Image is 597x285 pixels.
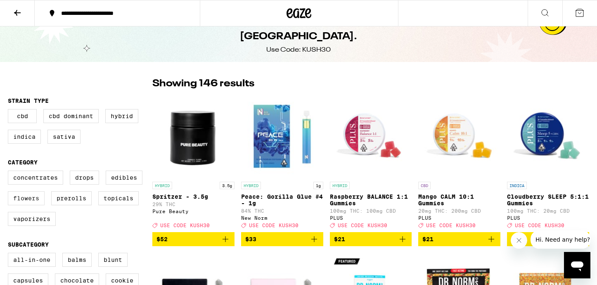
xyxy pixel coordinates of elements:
p: Spritzer - 3.5g [152,193,235,200]
label: Indica [8,130,41,144]
span: $33 [245,236,256,242]
p: 3.5g [220,182,235,189]
legend: Category [8,159,38,166]
p: 84% THC [241,208,323,214]
span: USE CODE KUSH30 [338,223,387,228]
span: $52 [156,236,168,242]
div: Use Code: KUSH30 [266,45,331,55]
p: 20mg THC: 200mg CBD [418,208,500,214]
button: Add to bag [507,232,589,246]
p: 100mg THC: 20mg CBD [507,208,589,214]
label: Vaporizers [8,212,56,226]
label: Blunt [98,253,128,267]
a: Open page for Raspberry BALANCE 1:1 Gummies from PLUS [330,95,412,232]
div: PLUS [330,215,412,221]
label: Topicals [98,191,139,205]
legend: Subcategory [8,241,49,248]
p: Mango CALM 10:1 Gummies [418,193,500,207]
label: Drops [70,171,99,185]
div: New Norm [241,215,323,221]
span: USE CODE KUSH30 [426,223,476,228]
img: PLUS - Raspberry BALANCE 1:1 Gummies [330,95,412,178]
h1: 30% Off - Knock Knock… Who’s There? [GEOGRAPHIC_DATA]. [148,16,449,44]
label: Edibles [106,171,142,185]
iframe: Close message [511,232,527,249]
label: CBD [8,109,37,123]
img: PLUS - Mango CALM 10:1 Gummies [418,95,500,178]
span: USE CODE KUSH30 [160,223,210,228]
p: HYBRID [330,182,350,189]
label: CBD Dominant [43,109,99,123]
p: Showing 146 results [152,77,254,91]
p: 100mg THC: 100mg CBD [330,208,412,214]
a: Open page for Peace: Gorilla Glue #4 - 1g from New Norm [241,95,323,232]
p: 29% THC [152,202,235,207]
iframe: Message from company [531,230,590,249]
p: 1g [313,182,323,189]
a: Open page for Mango CALM 10:1 Gummies from PLUS [418,95,500,232]
span: $21 [334,236,345,242]
p: CBD [418,182,431,189]
img: New Norm - Peace: Gorilla Glue #4 - 1g [241,95,323,178]
div: PLUS [418,215,500,221]
p: HYBRID [152,182,172,189]
p: HYBRID [241,182,261,189]
div: Pure Beauty [152,209,235,214]
label: Prerolls [51,191,92,205]
label: All-In-One [8,253,56,267]
iframe: Button to launch messaging window [564,252,590,278]
span: USE CODE KUSH30 [249,223,298,228]
p: Raspberry BALANCE 1:1 Gummies [330,193,412,207]
div: PLUS [507,215,589,221]
label: Balms [62,253,92,267]
p: Cloudberry SLEEP 5:1:1 Gummies [507,193,589,207]
button: Add to bag [241,232,323,246]
a: Open page for Spritzer - 3.5g from Pure Beauty [152,95,235,232]
a: Open page for Cloudberry SLEEP 5:1:1 Gummies from PLUS [507,95,589,232]
span: $21 [422,236,434,242]
label: Concentrates [8,171,63,185]
img: Pure Beauty - Spritzer - 3.5g [152,95,235,178]
label: Hybrid [105,109,138,123]
button: Add to bag [152,232,235,246]
button: Add to bag [418,232,500,246]
legend: Strain Type [8,97,49,104]
p: Peace: Gorilla Glue #4 - 1g [241,193,323,207]
label: Sativa [47,130,81,144]
img: PLUS - Cloudberry SLEEP 5:1:1 Gummies [507,95,589,178]
p: INDICA [507,182,527,189]
label: Flowers [8,191,45,205]
button: Add to bag [330,232,412,246]
span: USE CODE KUSH30 [515,223,564,228]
